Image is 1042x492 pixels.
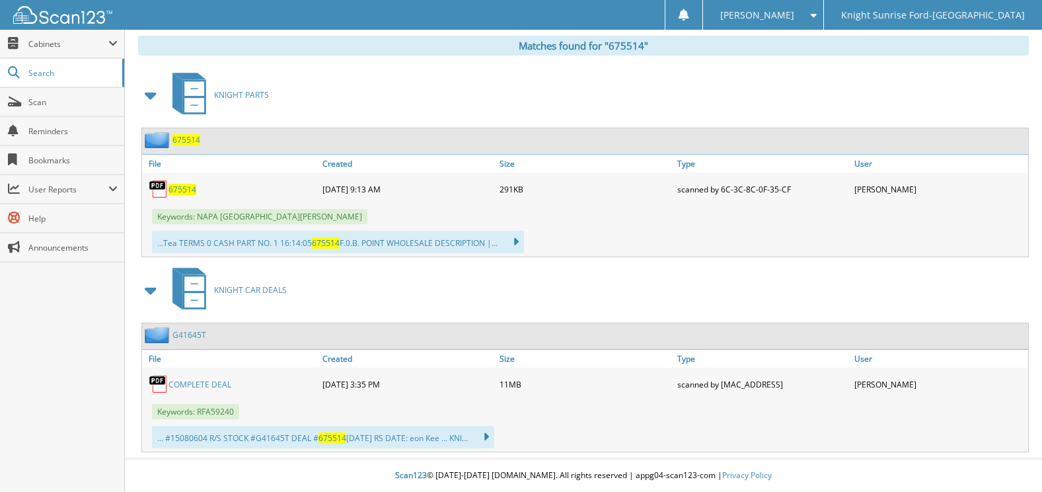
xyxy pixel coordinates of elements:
span: KNIGHT CAR DEALS [214,284,287,296]
div: ... #15080604 R/S STOCK #G41645T DEAL # [DATE] RS DATE: eon Kee ... KNI... [152,426,494,448]
span: 675514 [318,432,346,444]
span: Scan123 [395,470,427,481]
div: [PERSON_NAME] [851,176,1028,202]
a: Size [496,350,673,368]
div: Matches found for "675514" [138,36,1029,56]
a: File [142,155,319,173]
span: Knight Sunrise Ford-[GEOGRAPHIC_DATA] [841,11,1025,19]
span: Announcements [28,242,118,253]
a: Created [319,155,496,173]
img: folder2.png [145,327,172,343]
span: Help [28,213,118,224]
img: PDF.png [149,374,168,394]
a: Created [319,350,496,368]
div: ...Tea TERMS 0 CASH PART NO. 1 16:14:05 F.0.B. POINT WHOLESALE DESCRIPTION |... [152,231,524,253]
a: File [142,350,319,368]
div: scanned by [MAC_ADDRESS] [674,371,851,397]
div: 291KB [496,176,673,202]
span: [PERSON_NAME] [720,11,794,19]
span: Bookmarks [28,155,118,166]
div: © [DATE]-[DATE] [DOMAIN_NAME]. All rights reserved | appg04-scan123-com | [125,460,1042,492]
a: User [851,350,1028,368]
span: 675514 [312,237,340,249]
img: scan123-logo-white.svg [13,6,112,24]
div: 11MB [496,371,673,397]
iframe: Chat Widget [976,429,1042,492]
div: [DATE] 9:13 AM [319,176,496,202]
a: Privacy Policy [722,470,772,481]
a: KNIGHT CAR DEALS [165,264,287,316]
div: [PERSON_NAME] [851,371,1028,397]
span: User Reports [28,184,108,195]
span: Cabinets [28,38,108,50]
a: Size [496,155,673,173]
span: Scan [28,97,118,108]
span: Reminders [28,126,118,137]
a: KNIGHT PARTS [165,69,269,121]
a: User [851,155,1028,173]
img: folder2.png [145,132,172,148]
div: scanned by 6C-3C-8C-0F-35-CF [674,176,851,202]
a: Type [674,350,851,368]
a: COMPLETE DEAL [168,379,231,390]
img: PDF.png [149,179,168,199]
div: [DATE] 3:35 PM [319,371,496,397]
span: Keywords: RFA59240 [152,404,239,419]
a: 675514 [172,134,200,145]
span: Keywords: NAPA [GEOGRAPHIC_DATA][PERSON_NAME] [152,209,367,224]
a: 675514 [168,184,196,195]
a: G41645T [172,329,206,341]
span: Search [28,67,116,79]
a: Type [674,155,851,173]
span: KNIGHT PARTS [214,89,269,101]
